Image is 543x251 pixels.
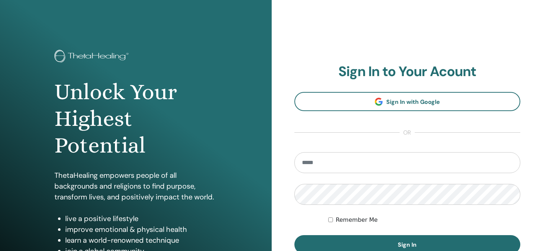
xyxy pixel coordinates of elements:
[54,170,217,202] p: ThetaHealing empowers people of all backgrounds and religions to find purpose, transform lives, a...
[65,224,217,235] li: improve emotional & physical health
[386,98,440,106] span: Sign In with Google
[65,235,217,246] li: learn a world-renowned technique
[54,79,217,159] h1: Unlock Your Highest Potential
[328,216,520,224] div: Keep me authenticated indefinitely or until I manually logout
[398,241,417,248] span: Sign In
[294,92,521,111] a: Sign In with Google
[336,216,378,224] label: Remember Me
[65,213,217,224] li: live a positive lifestyle
[400,128,415,137] span: or
[294,63,521,80] h2: Sign In to Your Acount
